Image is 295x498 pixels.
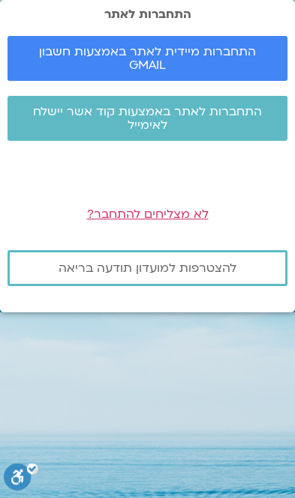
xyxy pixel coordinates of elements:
span: להצטרפות למועדון תודעה בריאה [59,261,236,275]
span: התחברות לאתר באמצעות קוד אשר יישלח לאימייל [26,105,269,132]
a: התחברות מיידית לאתר באמצעות חשבון GMAIL [8,36,287,81]
h2: התחברות לאתר [8,7,287,21]
span: התחברות מיידית לאתר באמצעות חשבון GMAIL [26,45,269,72]
a: התחברות לאתר באמצעות קוד אשר יישלח לאימייל [8,96,287,141]
a: להצטרפות למועדון תודעה בריאה [8,250,287,286]
a: לא מצליחים להתחבר? [87,206,209,222]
